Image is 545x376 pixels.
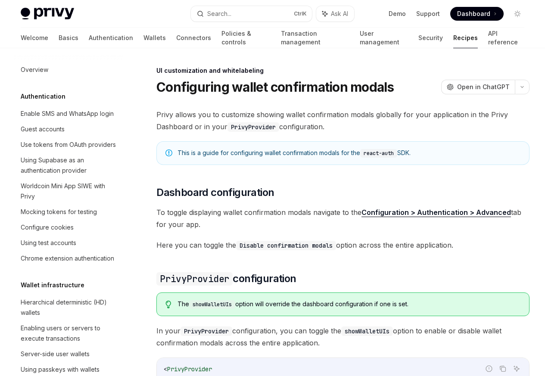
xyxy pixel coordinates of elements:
a: Enabling users or servers to execute transactions [14,320,124,346]
div: Guest accounts [21,124,65,134]
span: To toggle displaying wallet confirmation modals navigate to the tab for your app. [156,206,529,230]
a: User management [360,28,408,48]
a: Using Supabase as an authentication provider [14,152,124,178]
button: Toggle dark mode [511,7,524,21]
a: Authentication [89,28,133,48]
a: Configure cookies [14,220,124,235]
span: Ask AI [331,9,348,18]
a: API reference [488,28,524,48]
a: Enable SMS and WhatsApp login [14,106,124,121]
h5: Authentication [21,91,65,102]
div: The option will override the dashboard configuration if one is set. [178,300,520,309]
div: Configure cookies [21,222,74,233]
div: Overview [21,65,48,75]
span: Ctrl K [294,10,307,17]
a: Mocking tokens for testing [14,204,124,220]
span: In your configuration, you can toggle the option to enable or disable wallet confirmation modals ... [156,325,529,349]
a: Overview [14,62,124,78]
div: Worldcoin Mini App SIWE with Privy [21,181,119,202]
div: Server-side user wallets [21,349,90,359]
button: Open in ChatGPT [441,80,515,94]
h1: Configuring wallet confirmation modals [156,79,394,95]
a: Connectors [176,28,211,48]
button: Ask AI [511,363,522,374]
a: Using test accounts [14,235,124,251]
div: Enable SMS and WhatsApp login [21,109,114,119]
button: Ask AI [316,6,354,22]
a: Guest accounts [14,121,124,137]
a: Use tokens from OAuth providers [14,137,124,152]
div: Use tokens from OAuth providers [21,140,116,150]
a: Policies & controls [221,28,271,48]
div: This is a guide for configuring wallet confirmation modals for the SDK. [178,149,520,158]
span: PrivyProvider [167,365,212,373]
div: Chrome extension authentication [21,253,114,264]
code: Disable confirmation modals [236,241,336,250]
a: Chrome extension authentication [14,251,124,266]
code: PrivyProvider [156,272,233,286]
span: Dashboard configuration [156,186,274,199]
img: light logo [21,8,74,20]
div: Hierarchical deterministic (HD) wallets [21,297,119,318]
a: Demo [389,9,406,18]
a: Worldcoin Mini App SIWE with Privy [14,178,124,204]
a: Configuration > Authentication > Advanced [361,208,511,217]
span: < [164,365,167,373]
span: Dashboard [457,9,490,18]
a: Support [416,9,440,18]
a: Recipes [453,28,478,48]
a: Basics [59,28,78,48]
span: Here you can toggle the option across the entire application. [156,239,529,251]
a: Server-side user wallets [14,346,124,362]
div: Using Supabase as an authentication provider [21,155,119,176]
div: UI customization and whitelabeling [156,66,529,75]
div: Using passkeys with wallets [21,364,100,375]
div: Search... [207,9,231,19]
code: PrivyProvider [181,326,232,336]
code: react-auth [360,149,397,158]
a: Welcome [21,28,48,48]
svg: Note [165,149,172,156]
code: showWalletUIs [189,300,235,309]
div: Using test accounts [21,238,76,248]
h5: Wallet infrastructure [21,280,84,290]
button: Report incorrect code [483,363,495,374]
span: Privy allows you to customize showing wallet confirmation modals globally for your application in... [156,109,529,133]
div: Enabling users or servers to execute transactions [21,323,119,344]
svg: Tip [165,301,171,308]
a: Hierarchical deterministic (HD) wallets [14,295,124,320]
code: showWalletUIs [341,326,393,336]
span: Open in ChatGPT [457,83,510,91]
code: PrivyProvider [227,122,279,132]
button: Search...CtrlK [191,6,312,22]
a: Dashboard [450,7,504,21]
div: Mocking tokens for testing [21,207,97,217]
a: Security [418,28,443,48]
a: Transaction management [281,28,349,48]
span: configuration [156,272,296,286]
button: Copy the contents from the code block [497,363,508,374]
a: Wallets [143,28,166,48]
